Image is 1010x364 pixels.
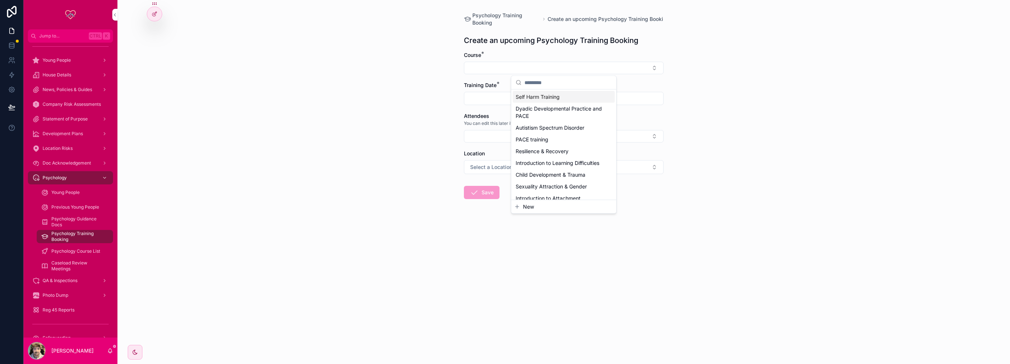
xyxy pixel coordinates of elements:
[464,113,489,119] span: Attendees
[43,292,68,298] span: Photo Dump
[37,201,113,214] a: Previous Young People
[43,307,75,313] span: Reg 45 Reports
[464,82,497,88] span: Training Date
[28,83,113,96] a: News, Policies & Guides
[516,136,548,143] span: PACE training
[51,190,80,195] span: Young People
[464,35,638,46] h1: Create an upcoming Psychology Training Booking
[464,160,664,174] button: Select Button
[28,156,113,170] a: Doc Acknowledgement
[464,120,531,126] span: You can edit this later if required
[28,289,113,302] a: Photo Dump
[103,33,109,39] span: K
[548,15,669,23] a: Create an upcoming Psychology Training Booking
[39,33,86,39] span: Jump to...
[28,142,113,155] a: Location Risks
[516,183,587,190] span: Sexuality Attraction & Gender
[43,278,77,284] span: QA & Inspections
[28,127,113,140] a: Development Plans
[514,203,613,210] button: New
[37,259,113,273] a: Caseload Review Meetings
[51,347,94,354] p: [PERSON_NAME]
[516,148,568,155] span: Resilience & Recovery
[43,335,70,341] span: Safeguarding
[28,29,113,43] button: Jump to...CtrlK
[464,62,664,74] button: Select Button
[28,112,113,126] a: Statement of Purpose
[28,68,113,82] a: House Details
[51,204,99,210] span: Previous Young People
[511,90,616,200] div: Suggestions
[516,93,560,101] span: Self Harm Training
[472,12,540,26] span: Psychology Training Booking
[464,130,664,143] button: Select Button
[28,303,113,317] a: Reg 45 Reports
[516,171,585,179] span: Child Development & Trauma
[51,248,100,254] span: Psychology Course List
[37,245,113,258] a: Psychology Course List
[516,195,581,202] span: Introduction to Attachment
[43,160,91,166] span: Doc Acknowledgement
[43,87,92,93] span: News, Policies & Guides
[28,331,113,345] a: Safeguarding
[23,43,117,338] div: scrollable content
[28,98,113,111] a: Company Risk Assessments
[43,116,88,122] span: Statement of Purpose
[516,124,584,131] span: Autistism Spectrum Disorder
[28,171,113,184] a: Psychology
[37,215,113,228] a: Psychology Guidance Docs
[516,105,603,120] span: Dyadic Developmental Practice and PACE
[464,52,481,58] span: Course
[470,163,512,171] span: Select a Location
[43,131,83,137] span: Development Plans
[51,216,106,228] span: Psychology Guidance Docs
[37,186,113,199] a: Young People
[43,57,71,63] span: Young People
[43,72,71,78] span: House Details
[43,101,101,107] span: Company Risk Assessments
[464,150,485,156] span: Location
[516,159,599,167] span: Introduction to Learning Difficulties
[65,9,76,21] img: App logo
[37,230,113,243] a: Psychology Training Booking
[43,145,73,151] span: Location Risks
[51,231,106,242] span: Psychology Training Booking
[28,274,113,287] a: QA & Inspections
[523,203,534,210] span: New
[43,175,67,181] span: Psychology
[89,32,102,40] span: Ctrl
[28,54,113,67] a: Young People
[51,260,106,272] span: Caseload Review Meetings
[464,12,540,26] a: Psychology Training Booking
